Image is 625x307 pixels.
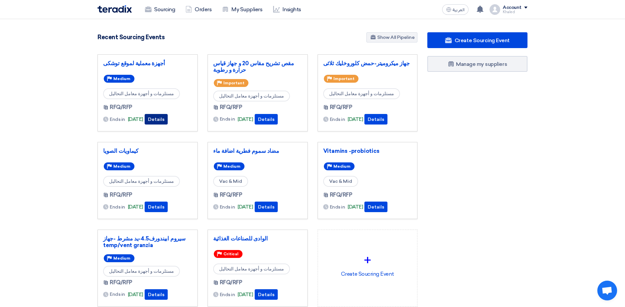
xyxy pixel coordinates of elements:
[268,2,306,17] a: Insights
[333,76,355,81] span: Important
[364,202,387,212] button: Details
[323,148,412,154] a: Vitamins -probiotics
[330,191,353,199] span: RFQ/RFP
[110,103,132,111] span: RFQ/RFP
[364,114,387,125] button: Details
[103,88,180,99] span: مستلزمات و أجهزة معامل التحاليل
[145,289,168,300] button: Details
[180,2,217,17] a: Orders
[113,164,130,169] span: Medium
[503,5,522,11] div: Account
[323,235,412,293] div: Create Soucring Event
[323,88,400,99] span: مستلزمات و أجهزة معامل التحاليل
[238,291,253,298] span: [DATE]
[333,164,351,169] span: Medium
[323,250,412,270] div: +
[223,81,244,85] span: Important
[217,2,268,17] a: My Suppliers
[213,235,302,242] a: الوادى للصناعات الغذائية
[145,202,168,212] button: Details
[255,289,278,300] button: Details
[455,37,510,43] span: Create Sourcing Event
[213,60,302,73] a: مقص تشريح مقاس 20 و جهاز قياس حرارة و رطوبة
[110,291,125,298] span: Ends in
[442,4,469,15] button: العربية
[238,116,253,123] span: [DATE]
[220,103,242,111] span: RFQ/RFP
[113,256,130,261] span: Medium
[98,5,132,13] img: Teradix logo
[128,203,143,211] span: [DATE]
[110,204,125,210] span: Ends in
[597,281,617,300] div: Open chat
[323,176,358,187] span: Vac & Mid
[330,116,345,123] span: Ends in
[220,191,242,199] span: RFQ/RFP
[220,116,235,123] span: Ends in
[213,264,290,274] span: مستلزمات و أجهزة معامل التحاليل
[323,60,412,67] a: جهاز ميكروميتر-حمض كلوروخليك ثلاثى
[220,291,235,298] span: Ends in
[223,164,241,169] span: Medium
[98,34,164,41] h4: Recent Sourcing Events
[145,114,168,125] button: Details
[330,103,353,111] span: RFQ/RFP
[128,116,143,123] span: [DATE]
[255,114,278,125] button: Details
[103,235,192,248] a: سيروم ابيندورف4.5-يد مشرط -جهاز temp/vent granzia
[103,60,192,67] a: أجهزة معملية لموقع توشكى
[348,116,363,123] span: [DATE]
[238,203,253,211] span: [DATE]
[453,8,465,12] span: العربية
[427,56,527,72] a: Manage my suppliers
[103,266,180,277] span: مستلزمات و أجهزة معامل التحاليل
[330,204,345,210] span: Ends in
[223,252,239,256] span: Critical
[490,4,500,15] img: profile_test.png
[110,116,125,123] span: Ends in
[348,203,363,211] span: [DATE]
[255,202,278,212] button: Details
[110,191,132,199] span: RFQ/RFP
[503,10,527,14] div: Khaled
[113,76,130,81] span: Medium
[213,176,248,187] span: Vac & Mid
[140,2,180,17] a: Sourcing
[103,176,180,187] span: مستلزمات و أجهزة معامل التحاليل
[220,204,235,210] span: Ends in
[213,91,290,101] span: مستلزمات و أجهزة معامل التحاليل
[213,148,302,154] a: مضاد سموم فطرية اضافة ماء
[103,148,192,154] a: كيماويات الصويا
[220,279,242,287] span: RFQ/RFP
[110,279,132,287] span: RFQ/RFP
[128,291,143,298] span: [DATE]
[366,32,417,42] a: Show All Pipeline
